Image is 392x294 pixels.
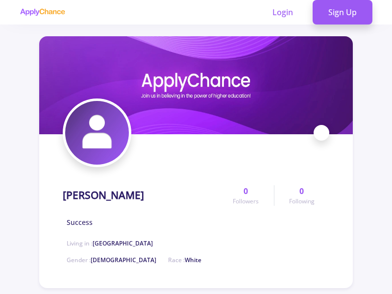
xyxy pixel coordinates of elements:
h1: [PERSON_NAME] [63,189,144,201]
span: White [185,256,201,264]
span: Followers [233,197,259,206]
span: Living in : [67,239,153,247]
a: 0Following [274,185,329,206]
span: Race : [168,256,201,264]
span: Success [67,217,93,227]
span: 0 [244,185,248,197]
span: Following [289,197,315,206]
img: applychance logo text only [20,8,65,16]
span: Gender : [67,256,156,264]
img: Maryam Karimiavatar [65,101,129,165]
span: [DEMOGRAPHIC_DATA] [91,256,156,264]
span: [GEOGRAPHIC_DATA] [93,239,153,247]
span: 0 [299,185,304,197]
a: 0Followers [218,185,273,206]
img: Maryam Karimicover image [39,36,353,134]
